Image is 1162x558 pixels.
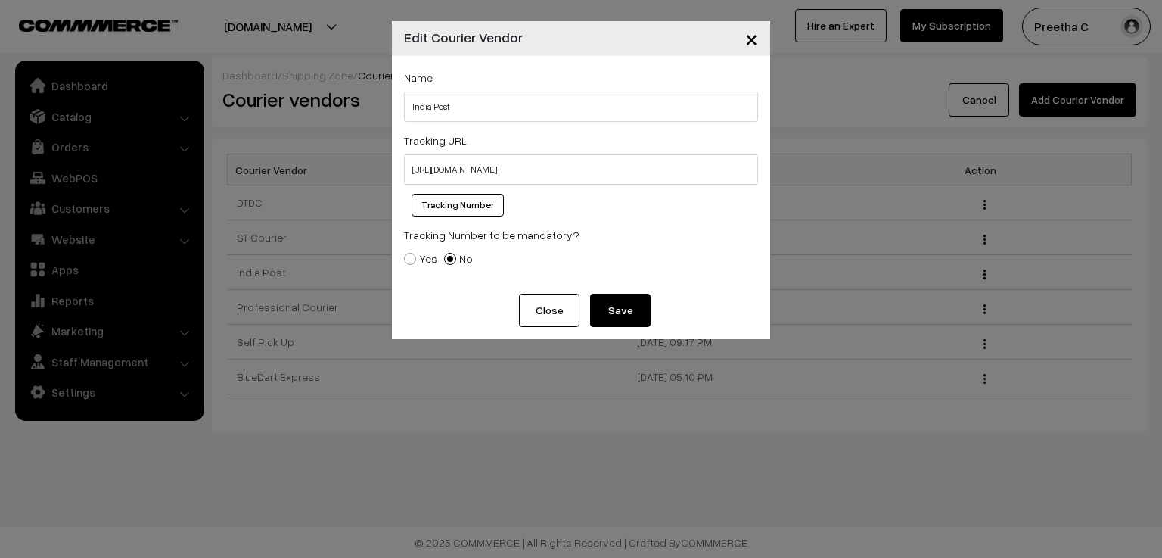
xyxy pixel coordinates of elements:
[733,15,770,62] button: Close
[519,294,579,327] button: Close
[590,294,651,327] button: Save
[444,251,473,267] label: No
[404,251,437,267] label: Yes
[404,92,758,122] input: Courier Vendor Name
[412,194,504,217] button: Tracking Number
[404,132,467,148] label: Tracking URL
[404,154,758,185] input: Tracking URL
[404,27,523,48] h4: Edit Courier Vendor
[404,227,579,243] label: Tracking Number to be mandatory?
[404,70,433,86] label: Name
[745,24,758,52] span: ×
